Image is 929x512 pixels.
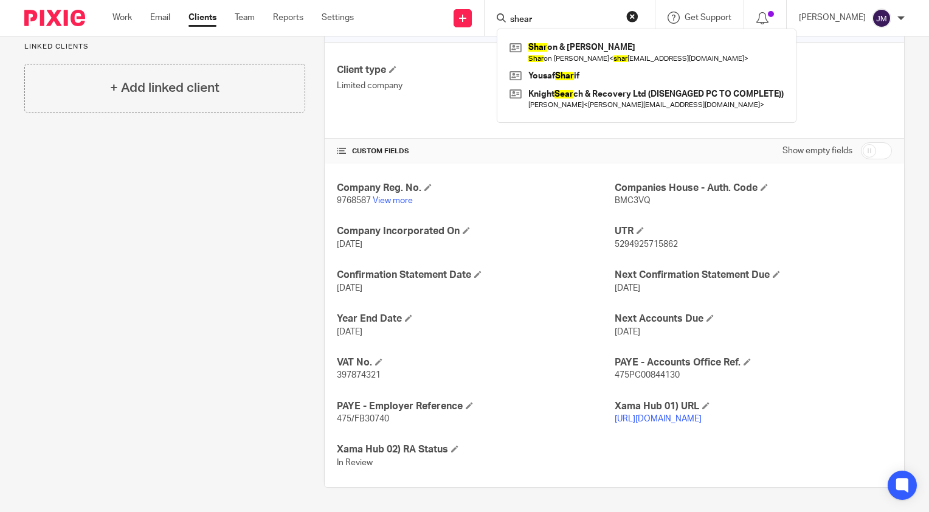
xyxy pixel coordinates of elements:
img: Pixie [24,10,85,26]
h4: VAT No. [337,356,614,369]
h4: Next Accounts Due [615,313,892,325]
span: 475PC00844130 [615,371,680,379]
a: Reports [273,12,303,24]
h4: UTR [615,225,892,238]
h4: Xama Hub 01) URL [615,400,892,413]
span: BMC3VQ [615,196,651,205]
span: [DATE] [615,328,640,336]
span: 475/FB30740 [337,415,389,423]
span: 9768587 [337,196,371,205]
a: Settings [322,12,354,24]
a: Clients [188,12,216,24]
span: [DATE] [337,284,362,292]
h4: Companies House - Auth. Code [615,182,892,195]
h4: PAYE - Employer Reference [337,400,614,413]
span: [DATE] [337,240,362,249]
h4: Company Incorporated On [337,225,614,238]
button: Clear [626,10,638,22]
h4: PAYE - Accounts Office Ref. [615,356,892,369]
a: [URL][DOMAIN_NAME] [615,415,702,423]
h4: Company Reg. No. [337,182,614,195]
img: svg%3E [872,9,891,28]
p: Limited company [337,80,614,92]
a: Email [150,12,170,24]
input: Search [509,15,618,26]
span: 5294925715862 [615,240,678,249]
p: Linked clients [24,42,305,52]
span: Get Support [685,13,731,22]
h4: + Add linked client [110,78,219,97]
h4: Confirmation Statement Date [337,269,614,282]
label: Show empty fields [782,145,852,157]
a: View more [373,196,413,205]
span: [DATE] [615,284,640,292]
h4: CUSTOM FIELDS [337,147,614,156]
a: Work [112,12,132,24]
h4: Next Confirmation Statement Due [615,269,892,282]
h4: Xama Hub 02) RA Status [337,443,614,456]
p: [PERSON_NAME] [799,12,866,24]
span: 397874321 [337,371,381,379]
h4: Client type [337,64,614,77]
a: Team [235,12,255,24]
span: In Review [337,458,373,467]
h4: Year End Date [337,313,614,325]
span: [DATE] [337,328,362,336]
